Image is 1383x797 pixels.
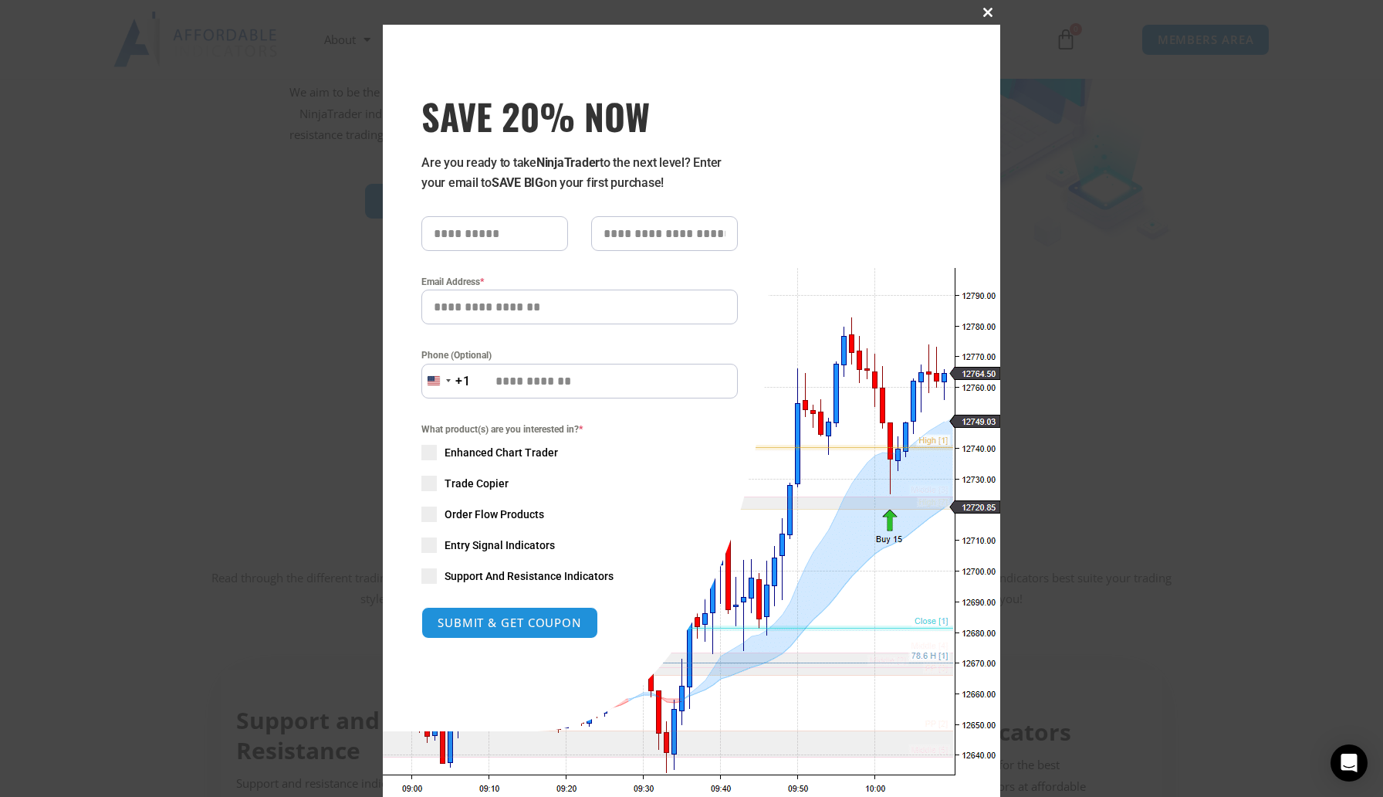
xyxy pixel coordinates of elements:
[421,607,598,639] button: SUBMIT & GET COUPON
[421,568,738,584] label: Support And Resistance Indicators
[421,422,738,437] span: What product(s) are you interested in?
[421,507,738,522] label: Order Flow Products
[421,348,738,363] label: Phone (Optional)
[445,445,558,460] span: Enhanced Chart Trader
[536,155,600,170] strong: NinjaTrader
[445,538,555,553] span: Entry Signal Indicators
[421,538,738,553] label: Entry Signal Indicators
[445,568,614,584] span: Support And Resistance Indicators
[421,274,738,290] label: Email Address
[421,364,471,398] button: Selected country
[445,476,509,491] span: Trade Copier
[421,94,738,137] h3: SAVE 20% NOW
[421,445,738,460] label: Enhanced Chart Trader
[455,371,471,392] div: +1
[421,476,738,491] label: Trade Copier
[421,153,738,193] p: Are you ready to take to the next level? Enter your email to on your first purchase!
[445,507,544,522] span: Order Flow Products
[1331,744,1368,782] div: Open Intercom Messenger
[492,175,543,190] strong: SAVE BIG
